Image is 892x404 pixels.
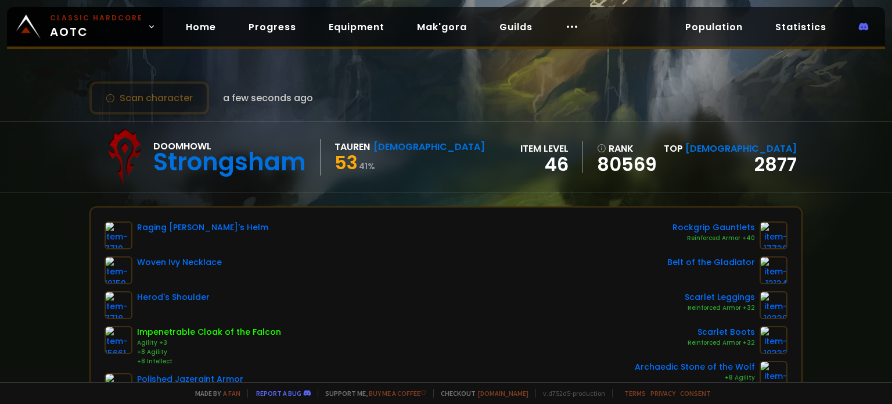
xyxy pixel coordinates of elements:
[760,221,787,249] img: item-17736
[597,141,657,156] div: rank
[688,326,755,338] div: Scarlet Boots
[359,160,375,172] small: 41 %
[223,91,313,105] span: a few seconds ago
[137,326,281,338] div: Impenetrable Cloak of the Falcon
[672,234,755,243] div: Reinforced Armor +40
[688,338,755,348] div: Reinforced Armor +32
[520,141,569,156] div: item level
[105,221,132,249] img: item-7719
[137,357,281,366] div: +8 Intellect
[137,291,210,303] div: Herod's Shoulder
[223,389,240,398] a: a fan
[50,13,143,23] small: Classic Hardcore
[137,373,243,385] div: Polished Jazeraint Armor
[50,13,143,41] span: AOTC
[137,348,281,357] div: +8 Agility
[433,389,528,398] span: Checkout
[672,221,755,234] div: Rockgrip Gauntlets
[318,389,426,398] span: Support me,
[597,156,657,173] a: 80569
[373,140,485,154] div: [DEMOGRAPHIC_DATA]
[105,291,132,319] img: item-7718
[478,389,528,398] a: [DOMAIN_NAME]
[664,141,797,156] div: Top
[153,139,306,153] div: Doomhowl
[766,15,836,39] a: Statistics
[105,256,132,284] img: item-19159
[650,389,675,398] a: Privacy
[667,256,755,269] div: Belt of the Gladiator
[535,389,605,398] span: v. d752d5 - production
[760,326,787,354] img: item-10332
[635,373,755,382] div: +8 Agility
[685,142,797,155] span: [DEMOGRAPHIC_DATA]
[685,303,755,313] div: Reinforced Armor +32
[635,361,755,373] div: Archaedic Stone of the Wolf
[334,149,358,176] span: 53
[256,389,301,398] a: Report a bug
[137,338,281,348] div: Agility +3
[319,15,394,39] a: Equipment
[760,291,787,319] img: item-10330
[369,389,426,398] a: Buy me a coffee
[239,15,305,39] a: Progress
[754,151,797,177] a: 2877
[680,389,711,398] a: Consent
[624,389,646,398] a: Terms
[137,221,268,234] div: Raging [PERSON_NAME]'s Helm
[137,256,222,269] div: Woven Ivy Necklace
[408,15,476,39] a: Mak'gora
[188,389,240,398] span: Made by
[7,7,163,47] a: Classic HardcoreAOTC
[520,156,569,173] div: 46
[760,256,787,284] img: item-13134
[334,140,370,154] div: Tauren
[105,326,132,354] img: item-15661
[490,15,542,39] a: Guilds
[177,15,225,39] a: Home
[676,15,752,39] a: Population
[760,361,787,389] img: item-11118
[153,153,306,171] div: Strongsham
[685,291,755,303] div: Scarlet Leggings
[89,81,209,115] button: Scan character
